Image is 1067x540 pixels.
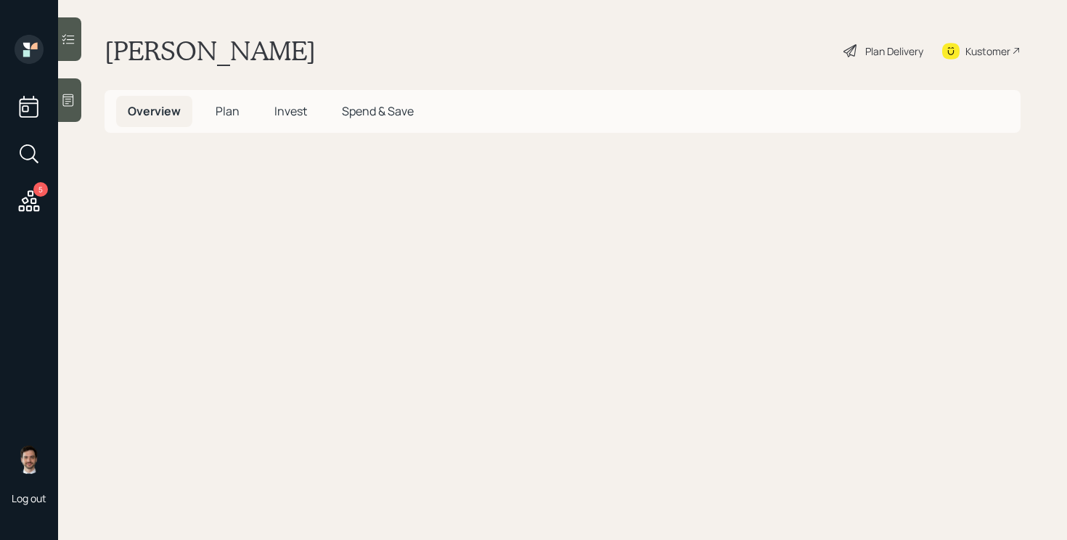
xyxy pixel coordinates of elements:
[216,103,240,119] span: Plan
[865,44,923,59] div: Plan Delivery
[33,182,48,197] div: 5
[342,103,414,119] span: Spend & Save
[128,103,181,119] span: Overview
[12,491,46,505] div: Log out
[15,445,44,474] img: jonah-coleman-headshot.png
[965,44,1010,59] div: Kustomer
[105,35,316,67] h1: [PERSON_NAME]
[274,103,307,119] span: Invest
